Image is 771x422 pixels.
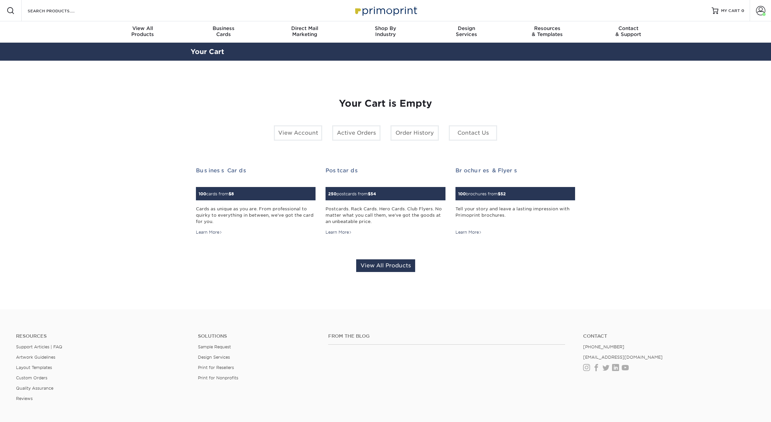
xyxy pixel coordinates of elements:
[326,206,445,225] div: Postcards. Rack Cards. Hero Cards. Club Flyers. No matter what you call them, we've got the goods...
[199,191,206,196] span: 100
[455,167,575,174] h2: Brochures & Flyers
[274,125,322,141] a: View Account
[741,8,744,13] span: 0
[458,191,506,196] small: brochures from
[264,25,345,37] div: Marketing
[16,386,53,391] a: Quality Assurance
[198,365,234,370] a: Print for Resellers
[500,191,506,196] span: 52
[368,191,371,196] span: $
[455,229,482,235] div: Learn More
[183,25,264,31] span: Business
[102,21,183,43] a: View AllProducts
[371,191,376,196] span: 54
[345,21,426,43] a: Shop ByIndustry
[183,21,264,43] a: BusinessCards
[588,25,669,31] span: Contact
[229,191,231,196] span: $
[196,167,316,174] h2: Business Cards
[426,21,507,43] a: DesignServices
[198,333,318,339] h4: Solutions
[16,344,62,349] a: Support Articles | FAQ
[507,25,588,31] span: Resources
[507,21,588,43] a: Resources& Templates
[345,25,426,31] span: Shop By
[231,191,234,196] span: 8
[183,25,264,37] div: Cards
[455,167,575,236] a: Brochures & Flyers 100brochures from$52 Tell your story and leave a lasting impression with Primo...
[449,125,497,141] a: Contact Us
[198,375,238,380] a: Print for Nonprofits
[102,25,183,37] div: Products
[191,48,224,56] a: Your Cart
[426,25,507,37] div: Services
[328,191,376,196] small: postcards from
[328,191,337,196] span: 250
[16,396,33,401] a: Reviews
[352,3,419,18] img: Primoprint
[458,191,466,196] span: 100
[721,8,740,14] span: MY CART
[583,355,663,360] a: [EMAIL_ADDRESS][DOMAIN_NAME]
[588,21,669,43] a: Contact& Support
[196,206,316,225] div: Cards as unique as you are. From professional to quirky to everything in between, we've got the c...
[16,333,188,339] h4: Resources
[326,167,445,174] h2: Postcards
[199,191,234,196] small: cards from
[326,167,445,236] a: Postcards 250postcards from$54 Postcards. Rack Cards. Hero Cards. Club Flyers. No matter what you...
[507,25,588,37] div: & Templates
[328,333,565,339] h4: From the Blog
[356,259,415,272] a: View All Products
[198,344,231,349] a: Sample Request
[426,25,507,31] span: Design
[390,125,439,141] a: Order History
[583,333,755,339] a: Contact
[498,191,500,196] span: $
[196,167,316,236] a: Business Cards 100cards from$8 Cards as unique as you are. From professional to quirky to everyth...
[102,25,183,31] span: View All
[198,355,230,360] a: Design Services
[16,355,55,360] a: Artwork Guidelines
[264,25,345,31] span: Direct Mail
[332,125,381,141] a: Active Orders
[196,229,222,235] div: Learn More
[588,25,669,37] div: & Support
[583,344,624,349] a: [PHONE_NUMBER]
[326,229,352,235] div: Learn More
[16,375,47,380] a: Custom Orders
[455,206,575,225] div: Tell your story and leave a lasting impression with Primoprint brochures.
[264,21,345,43] a: Direct MailMarketing
[345,25,426,37] div: Industry
[16,365,52,370] a: Layout Templates
[196,98,575,109] h1: Your Cart is Empty
[27,7,92,15] input: SEARCH PRODUCTS.....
